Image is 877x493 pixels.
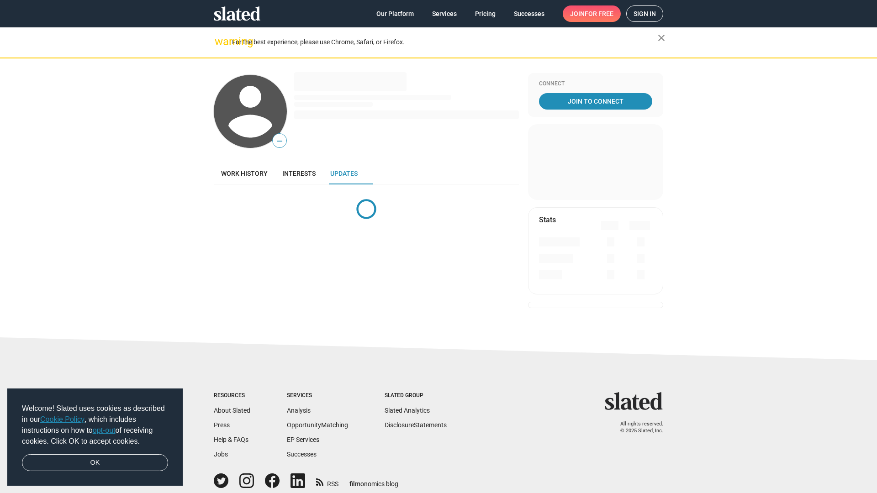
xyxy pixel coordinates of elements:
div: Slated Group [385,392,447,399]
a: Pricing [468,5,503,22]
a: OpportunityMatching [287,421,348,429]
a: Work history [214,163,275,184]
a: dismiss cookie message [22,454,168,472]
a: DisclosureStatements [385,421,447,429]
span: Work history [221,170,268,177]
span: Interests [282,170,316,177]
a: Successes [287,451,317,458]
span: Successes [514,5,544,22]
span: for free [585,5,613,22]
a: RSS [316,474,338,488]
a: Press [214,421,230,429]
a: Our Platform [369,5,421,22]
a: Interests [275,163,323,184]
a: Analysis [287,407,311,414]
span: Join [570,5,613,22]
span: Welcome! Slated uses cookies as described in our , which includes instructions on how to of recei... [22,403,168,447]
div: cookieconsent [7,388,183,486]
a: Sign in [626,5,663,22]
a: opt-out [93,426,116,434]
a: Join To Connect [539,93,652,110]
span: Join To Connect [541,93,650,110]
a: Jobs [214,451,228,458]
span: — [273,135,286,147]
a: About Slated [214,407,250,414]
a: Successes [507,5,552,22]
div: Connect [539,80,652,88]
div: Resources [214,392,250,399]
p: All rights reserved. © 2025 Slated, Inc. [611,421,663,434]
mat-icon: warning [215,36,226,47]
a: Services [425,5,464,22]
span: Services [432,5,457,22]
a: Slated Analytics [385,407,430,414]
a: EP Services [287,436,319,443]
a: Cookie Policy [40,415,85,423]
div: Services [287,392,348,399]
a: Joinfor free [563,5,621,22]
span: film [349,480,360,488]
mat-card-title: Stats [539,215,556,225]
span: Our Platform [376,5,414,22]
span: Updates [330,170,358,177]
a: Updates [323,163,365,184]
a: Help & FAQs [214,436,248,443]
mat-icon: close [656,32,667,43]
div: For the best experience, please use Chrome, Safari, or Firefox. [232,36,658,48]
span: Sign in [634,6,656,21]
a: filmonomics blog [349,472,398,488]
span: Pricing [475,5,496,22]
